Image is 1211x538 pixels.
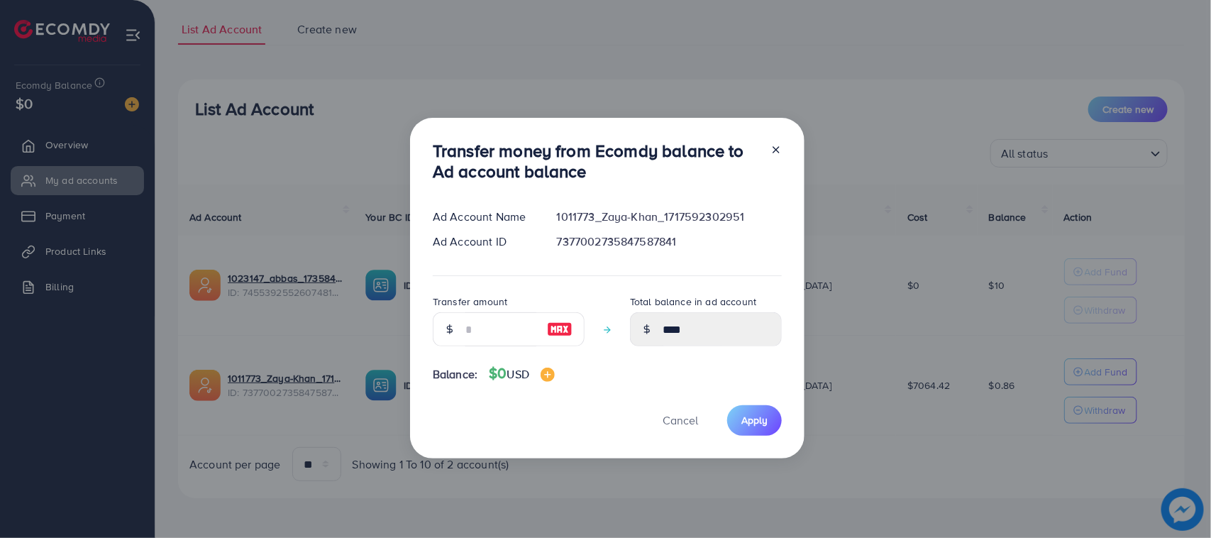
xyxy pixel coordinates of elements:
div: Ad Account Name [421,209,546,225]
div: Ad Account ID [421,234,546,250]
div: 1011773_Zaya-Khan_1717592302951 [546,209,793,225]
img: image [541,368,555,382]
button: Apply [727,405,782,436]
img: image [547,321,573,338]
div: 7377002735847587841 [546,234,793,250]
button: Cancel [645,405,716,436]
span: USD [507,366,529,382]
span: Cancel [663,412,698,428]
label: Transfer amount [433,295,507,309]
h4: $0 [489,365,555,383]
span: Balance: [433,366,477,383]
span: Apply [741,413,768,427]
h3: Transfer money from Ecomdy balance to Ad account balance [433,141,759,182]
label: Total balance in ad account [630,295,756,309]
